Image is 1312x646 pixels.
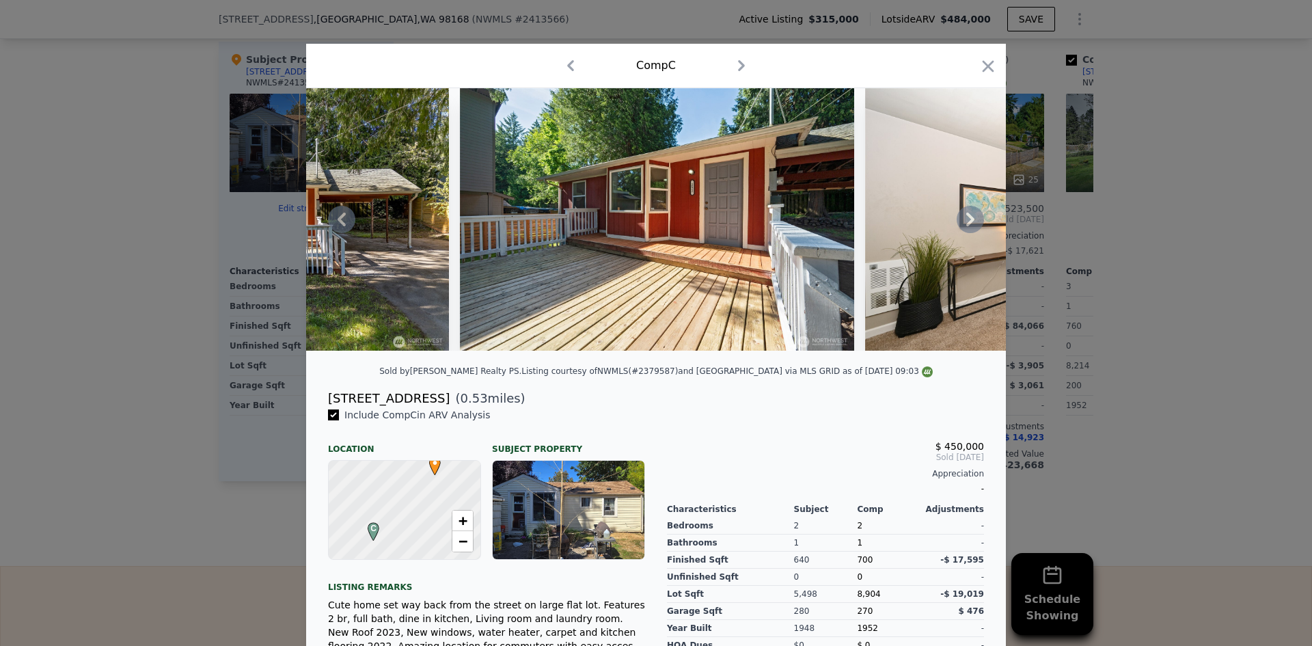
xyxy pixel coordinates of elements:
span: 2 [857,521,862,530]
span: C [364,522,383,535]
span: -$ 19,019 [940,589,984,599]
div: 1948 [794,620,858,637]
div: Subject Property [492,433,645,455]
img: Property Img [865,88,1259,351]
div: Comp C [636,57,676,74]
div: 1 [857,535,920,552]
div: Location [328,433,481,455]
span: Sold [DATE] [667,452,984,463]
div: - [920,517,984,535]
div: 1 [794,535,858,552]
div: • [426,457,434,465]
img: Property Img [460,88,854,351]
div: Subject [794,504,858,515]
div: 280 [794,603,858,620]
div: 2 [794,517,858,535]
div: 5,498 [794,586,858,603]
div: Appreciation [667,468,984,479]
span: 700 [857,555,873,565]
div: Unfinished Sqft [667,569,794,586]
div: Listing remarks [328,571,645,593]
div: - [920,620,984,637]
div: Sold by [PERSON_NAME] Realty PS . [379,366,521,376]
div: Lot Sqft [667,586,794,603]
div: 1952 [857,620,920,637]
span: $ 450,000 [935,441,984,452]
a: Zoom out [452,531,473,552]
div: Bedrooms [667,517,794,535]
span: 270 [857,606,873,616]
div: 0 [794,569,858,586]
div: - [920,569,984,586]
img: NWMLS Logo [922,366,933,377]
span: + [459,512,467,529]
div: - [667,479,984,498]
div: Garage Sqft [667,603,794,620]
div: Adjustments [920,504,984,515]
span: Include Comp C in ARV Analysis [339,409,496,420]
span: $ 476 [958,606,984,616]
span: -$ 17,595 [940,555,984,565]
div: - [920,535,984,552]
div: Comp [857,504,920,515]
a: Zoom in [452,511,473,531]
span: 0.53 [461,391,488,405]
div: Year Built [667,620,794,637]
div: Listing courtesy of NWMLS (#2379587) and [GEOGRAPHIC_DATA] via MLS GRID as of [DATE] 09:03 [521,366,932,376]
div: Finished Sqft [667,552,794,569]
span: 0 [857,572,862,582]
span: • [426,453,444,473]
div: C [364,522,372,530]
div: Bathrooms [667,535,794,552]
div: [STREET_ADDRESS] [328,389,450,408]
div: 640 [794,552,858,569]
span: − [459,533,467,550]
span: ( miles) [450,389,525,408]
span: 8,904 [857,589,880,599]
div: Characteristics [667,504,794,515]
